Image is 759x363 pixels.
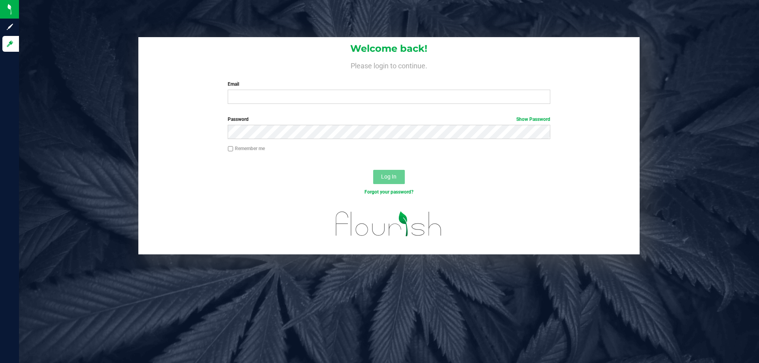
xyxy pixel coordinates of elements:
[6,23,14,31] inline-svg: Sign up
[381,173,396,180] span: Log In
[138,43,640,54] h1: Welcome back!
[138,60,640,70] h4: Please login to continue.
[228,145,265,152] label: Remember me
[228,81,550,88] label: Email
[6,40,14,48] inline-svg: Log in
[364,189,413,195] a: Forgot your password?
[228,117,249,122] span: Password
[326,204,451,244] img: flourish_logo.svg
[516,117,550,122] a: Show Password
[373,170,405,184] button: Log In
[228,146,233,152] input: Remember me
